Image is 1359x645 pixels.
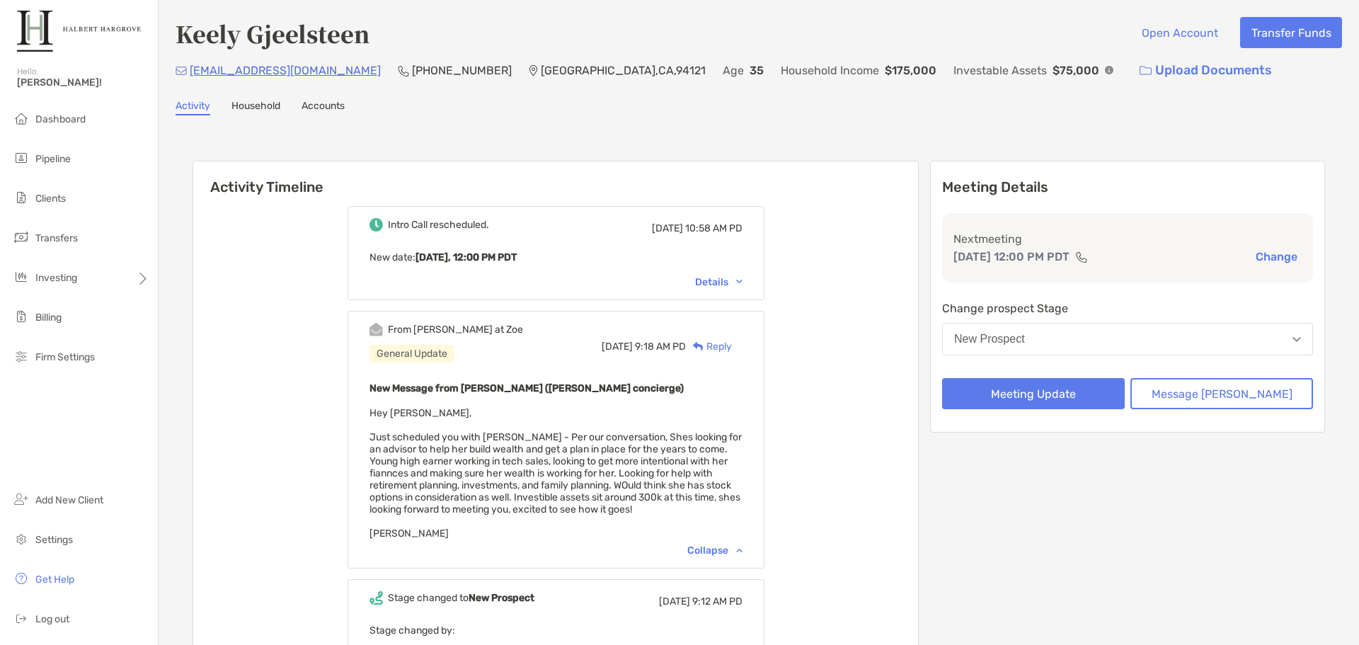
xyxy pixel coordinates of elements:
a: Upload Documents [1130,55,1281,86]
img: pipeline icon [13,149,30,166]
p: Household Income [781,62,879,79]
span: [DATE] [659,595,690,607]
img: investing icon [13,268,30,285]
img: communication type [1075,251,1088,263]
p: Change prospect Stage [942,299,1313,317]
img: settings icon [13,530,30,547]
button: Open Account [1130,17,1229,48]
div: New Prospect [954,333,1025,346]
span: Billing [35,312,62,324]
span: 9:18 AM PD [635,341,686,353]
span: Get Help [35,573,74,586]
img: clients icon [13,189,30,206]
img: Event icon [369,591,383,605]
a: Household [231,100,280,115]
div: Intro Call rescheduled. [388,219,489,231]
img: button icon [1140,66,1152,76]
div: Details [695,276,742,288]
button: Meeting Update [942,378,1125,409]
span: [DATE] [602,341,633,353]
span: Log out [35,613,69,625]
span: Firm Settings [35,351,95,363]
span: [PERSON_NAME]! [17,76,149,89]
img: Open dropdown arrow [1292,337,1301,342]
span: 9:12 AM PD [692,595,742,607]
p: [PHONE_NUMBER] [412,62,512,79]
a: Activity [176,100,210,115]
img: Event icon [369,323,383,336]
img: transfers icon [13,229,30,246]
img: dashboard icon [13,110,30,127]
span: [DATE] [652,222,683,234]
img: Chevron icon [736,548,742,552]
span: Pipeline [35,153,71,165]
p: Age [723,62,744,79]
img: logout icon [13,610,30,627]
span: Dashboard [35,113,86,125]
button: Change [1251,249,1302,264]
img: Phone Icon [398,65,409,76]
img: Location Icon [529,65,538,76]
img: Reply icon [693,342,704,351]
p: [EMAIL_ADDRESS][DOMAIN_NAME] [190,62,381,79]
b: New Message from [PERSON_NAME] ([PERSON_NAME] concierge) [369,382,684,394]
p: Investable Assets [953,62,1047,79]
span: Add New Client [35,494,103,506]
h4: Keely Gjeelsteen [176,17,369,50]
b: New Prospect [469,592,534,604]
div: Reply [686,339,732,354]
p: $75,000 [1053,62,1099,79]
h6: Activity Timeline [193,161,918,195]
div: From [PERSON_NAME] at Zoe [388,324,523,336]
span: Clients [35,193,66,205]
p: Next meeting [953,230,1302,248]
span: Investing [35,272,77,284]
button: Message [PERSON_NAME] [1130,378,1313,409]
p: 35 [750,62,764,79]
p: Meeting Details [942,178,1313,196]
span: Settings [35,534,73,546]
img: firm-settings icon [13,348,30,365]
img: Info Icon [1105,66,1113,74]
p: [DATE] 12:00 PM PDT [953,248,1070,266]
span: 10:58 AM PD [685,222,742,234]
img: billing icon [13,308,30,325]
span: Hey [PERSON_NAME], Just scheduled you with [PERSON_NAME] - Per our conversation, Shes looking for... [369,407,742,540]
img: get-help icon [13,570,30,587]
p: $175,000 [885,62,936,79]
div: Stage changed to [388,592,534,604]
img: add_new_client icon [13,491,30,508]
b: [DATE], 12:00 PM PDT [415,251,517,263]
p: [GEOGRAPHIC_DATA] , CA , 94121 [541,62,706,79]
img: Event icon [369,218,383,232]
span: Transfers [35,232,78,244]
img: Chevron icon [736,280,742,284]
div: General Update [369,345,454,363]
button: New Prospect [942,323,1313,355]
p: New date : [369,249,742,266]
button: Transfer Funds [1240,17,1342,48]
img: Zoe Logo [17,6,141,57]
img: Email Icon [176,67,187,75]
a: Accounts [302,100,345,115]
div: Collapse [687,544,742,556]
p: Stage changed by: [369,622,742,639]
